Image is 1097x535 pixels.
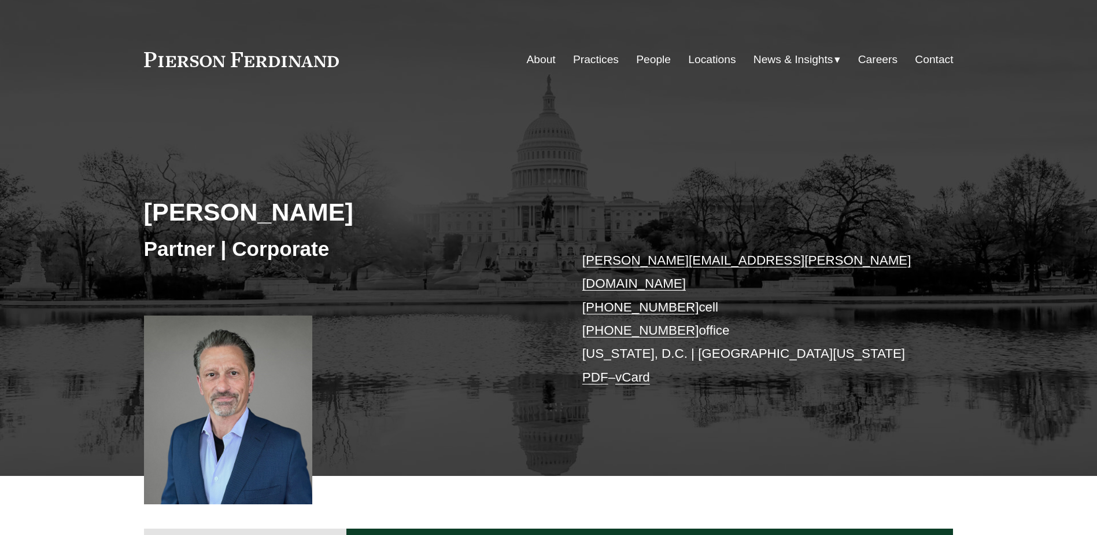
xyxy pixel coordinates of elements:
a: PDF [582,370,608,384]
a: About [527,49,556,71]
a: [PERSON_NAME][EMAIL_ADDRESS][PERSON_NAME][DOMAIN_NAME] [582,253,911,291]
a: Contact [915,49,953,71]
span: News & Insights [754,50,833,70]
a: folder dropdown [754,49,841,71]
a: vCard [615,370,650,384]
a: [PHONE_NUMBER] [582,300,699,314]
a: [PHONE_NUMBER] [582,323,699,338]
h2: [PERSON_NAME] [144,197,549,227]
a: Practices [573,49,619,71]
a: People [636,49,671,71]
h3: Partner | Corporate [144,236,549,262]
p: cell office [US_STATE], D.C. | [GEOGRAPHIC_DATA][US_STATE] – [582,249,919,389]
a: Locations [688,49,736,71]
a: Careers [858,49,897,71]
